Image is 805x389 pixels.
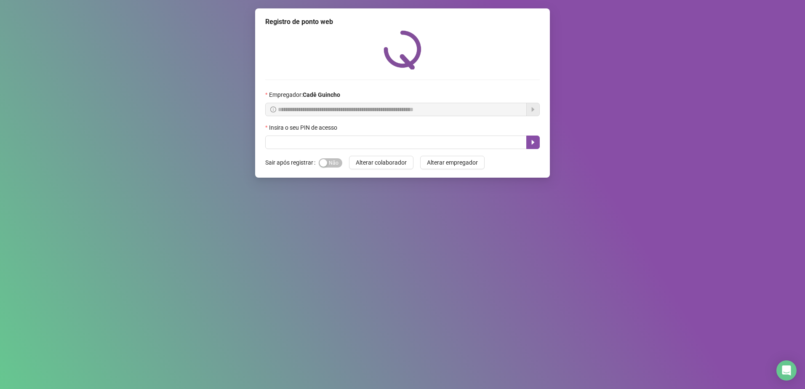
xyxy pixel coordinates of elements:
button: Alterar empregador [420,156,485,169]
span: Empregador : [269,90,340,99]
img: QRPoint [384,30,421,69]
span: Alterar empregador [427,158,478,167]
div: Open Intercom Messenger [776,360,797,381]
span: caret-right [530,139,536,146]
label: Insira o seu PIN de acesso [265,123,343,132]
label: Sair após registrar [265,156,319,169]
span: Alterar colaborador [356,158,407,167]
strong: Cadê Guincho [303,91,340,98]
button: Alterar colaborador [349,156,413,169]
div: Registro de ponto web [265,17,540,27]
span: info-circle [270,107,276,112]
